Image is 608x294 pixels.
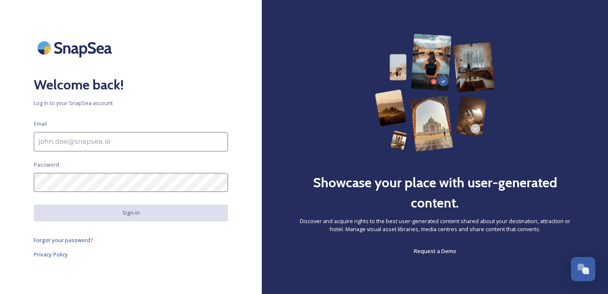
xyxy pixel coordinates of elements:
span: Password [34,161,59,169]
span: Discover and acquire rights to the best user-generated content shared about your destination, att... [296,217,574,233]
h2: Welcome back! [34,75,228,95]
span: Privacy Policy [34,251,68,258]
a: Privacy Policy [34,249,228,259]
button: Open Chat [571,257,595,281]
span: Log in to your SnapSea account [34,99,228,107]
img: SnapSea Logo [34,34,118,62]
img: 63b42ca75bacad526042e722_Group%20154-p-800.png [375,34,495,151]
input: john.doe@snapsea.io [34,132,228,151]
h2: Showcase your place with user-generated content. [296,173,574,213]
span: Forgot your password? [34,236,93,244]
a: Request a Demo [414,246,456,256]
span: Email [34,120,47,128]
span: Request a Demo [414,247,456,255]
button: Sign in [34,205,228,221]
a: Forgot your password? [34,235,228,245]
